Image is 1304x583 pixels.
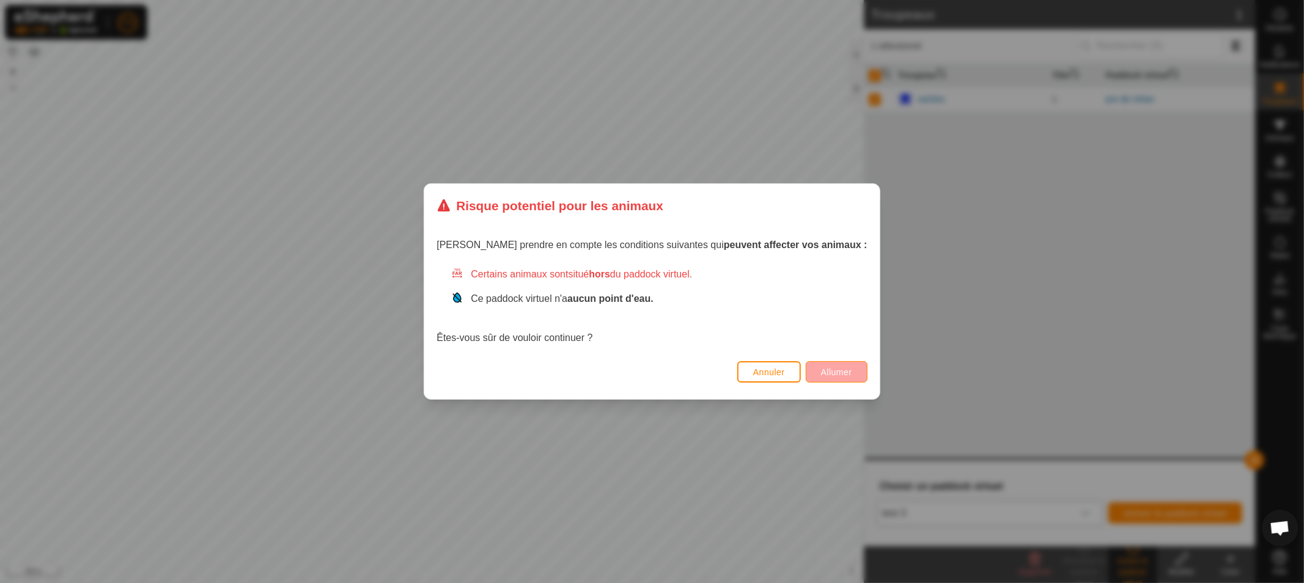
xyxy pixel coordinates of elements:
button: Annuler [737,361,801,383]
a: Open chat [1262,510,1298,546]
strong: aucun point d'eau. [567,293,654,304]
strong: peuvent affecter vos animaux : [724,240,867,250]
span: situé du paddock virtuel. [569,269,693,279]
span: Ce paddock virtuel n'a [471,293,654,304]
div: Certains animaux sont [451,267,867,282]
span: Annuler [753,367,785,377]
span: [PERSON_NAME] prendre en compte les conditions suivantes qui [437,240,867,250]
span: Allumer [821,367,852,377]
strong: hors [589,269,610,279]
div: Êtes-vous sûr de vouloir continuer ? [437,267,867,345]
div: Risque potentiel pour les animaux [437,196,663,215]
button: Allumer [806,361,867,383]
